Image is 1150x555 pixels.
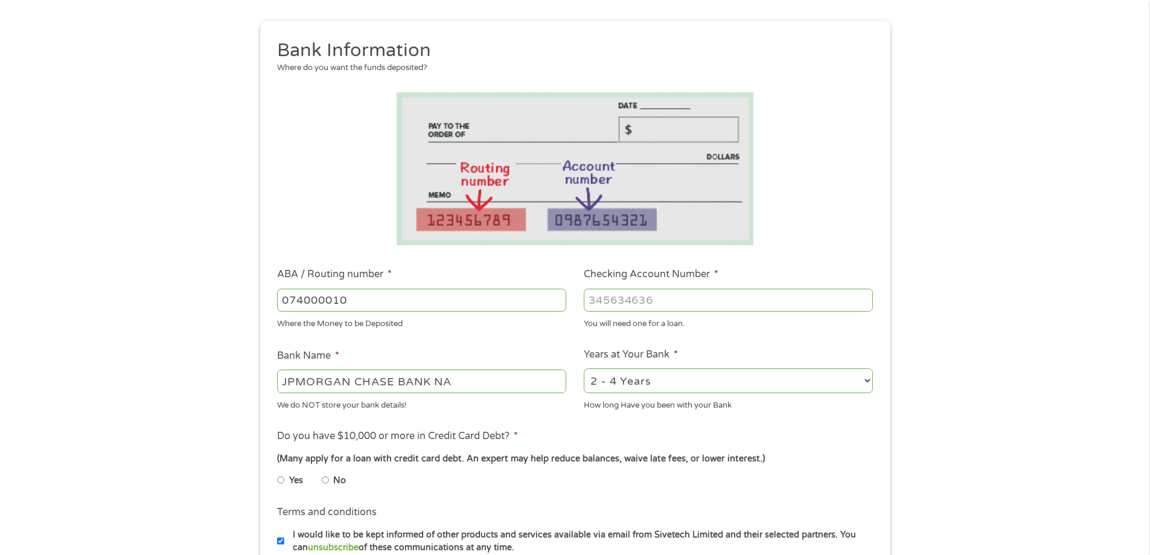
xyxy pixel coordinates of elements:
[584,395,873,411] div: How long Have you been with your Bank
[333,474,346,487] label: No
[277,506,377,519] label: Terms and conditions
[584,268,718,281] label: Checking Account Number
[277,350,339,362] label: Bank Name
[277,452,872,466] div: (Many apply for a loan with credit card debt. An expert may help reduce balances, waive late fees...
[277,395,566,411] div: We do NOT store your bank details!
[584,348,678,361] label: Years at Your Bank
[277,62,864,74] div: Where do you want the funds deposited?
[277,289,566,312] input: 263177916
[289,474,303,487] label: Yes
[397,92,754,245] img: Routing number location
[308,542,359,553] a: unsubscribe
[277,268,392,281] label: ABA / Routing number
[277,430,518,443] label: Do you have $10,000 or more in Credit Card Debt?
[277,39,864,63] h2: Bank Information
[584,289,873,312] input: 345634636
[284,528,877,554] label: I would like to be kept informed of other products and services available via email from Sivetech...
[277,314,566,330] div: Where the Money to be Deposited
[584,314,873,330] div: You will need one for a loan.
